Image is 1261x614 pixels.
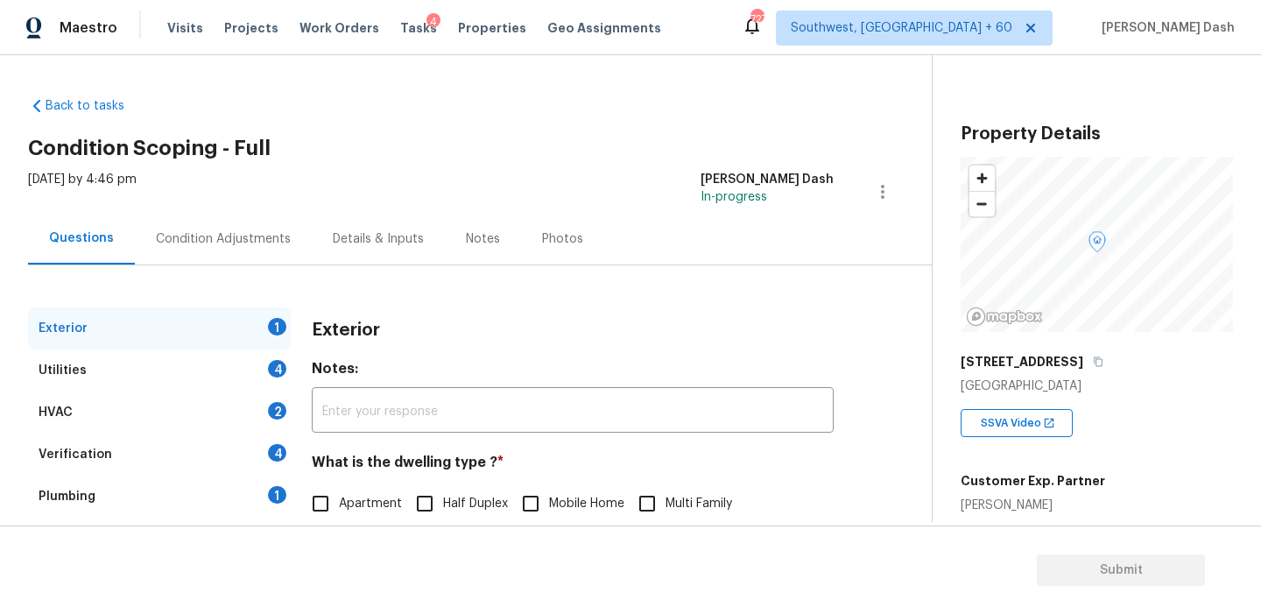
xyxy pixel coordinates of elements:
h2: Condition Scoping - Full [28,139,932,157]
div: [PERSON_NAME] [961,497,1105,514]
h4: Notes: [312,360,834,385]
div: Map marker [1088,231,1106,258]
div: Photos [542,230,583,248]
div: Condition Adjustments [156,230,291,248]
canvas: Map [961,157,1233,332]
h3: Property Details [961,125,1233,143]
div: Verification [39,446,112,463]
div: 4 [268,444,286,462]
span: Apartment [339,495,402,513]
span: Properties [458,19,526,37]
span: Geo Assignments [547,19,661,37]
div: Details & Inputs [333,230,424,248]
div: Plumbing [39,488,95,505]
div: HVAC [39,404,73,421]
button: Copy Address [1090,354,1106,370]
div: Questions [49,229,114,247]
span: Projects [224,19,278,37]
div: Utilities [39,362,87,379]
h5: Customer Exp. Partner [961,472,1105,490]
div: SSVA Video [961,409,1073,437]
span: SSVA Video [981,414,1048,432]
a: Back to tasks [28,97,196,115]
div: 4 [268,360,286,378]
span: Mobile Home [549,495,624,513]
span: Multi Family [666,495,732,513]
span: Maestro [60,19,117,37]
div: 1 [268,318,286,335]
img: Open In New Icon [1043,417,1055,429]
div: 1 [268,486,286,504]
span: Half Duplex [443,495,508,513]
h4: What is the dwelling type ? [312,454,834,478]
div: [DATE] by 4:46 pm [28,171,137,213]
span: [PERSON_NAME] Dash [1095,19,1235,37]
div: 727 [750,11,763,28]
div: [GEOGRAPHIC_DATA] [961,378,1233,395]
input: Enter your response [312,392,834,433]
div: Notes [466,230,500,248]
span: Zoom out [969,192,995,216]
button: Zoom in [969,166,995,191]
div: [PERSON_NAME] Dash [701,171,834,188]
span: Tasks [400,22,437,34]
div: 2 [268,402,286,420]
span: Southwest, [GEOGRAPHIC_DATA] + 60 [791,19,1012,37]
span: Work Orders [299,19,379,37]
a: Mapbox homepage [966,307,1043,327]
div: 4 [426,13,440,31]
h5: [STREET_ADDRESS] [961,353,1083,371]
span: Visits [167,19,203,37]
button: Zoom out [969,191,995,216]
span: In-progress [701,191,767,203]
h3: Exterior [312,321,380,339]
div: Exterior [39,320,88,337]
